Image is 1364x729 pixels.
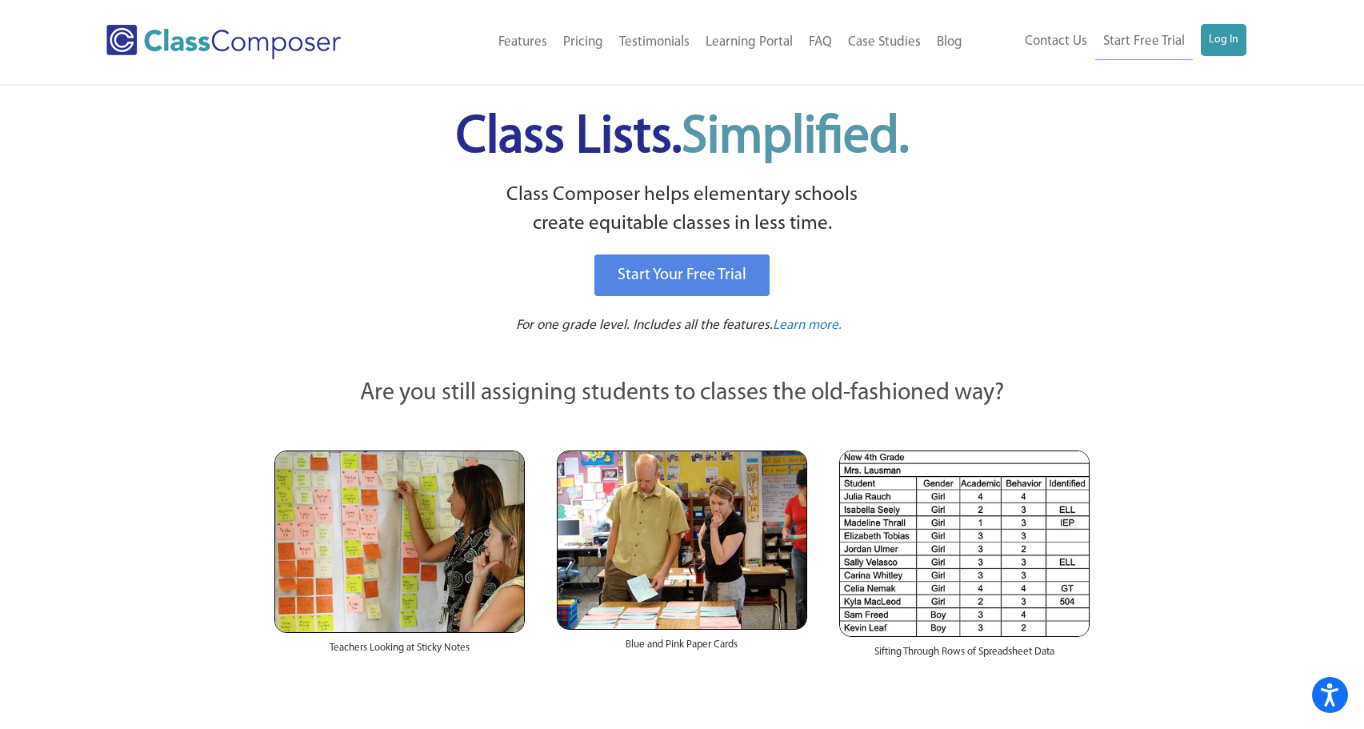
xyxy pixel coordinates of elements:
img: Spreadsheets [839,451,1090,637]
a: FAQ [801,25,840,60]
div: Sifting Through Rows of Spreadsheet Data [839,637,1090,675]
a: Log In [1201,24,1246,56]
nav: Header Menu [970,24,1246,60]
img: Blue and Pink Paper Cards [557,451,807,629]
img: Class Composer [106,25,341,59]
a: Testimonials [611,25,698,60]
span: Simplified. [682,112,909,164]
span: For one grade level. Includes all the features. [516,318,773,332]
a: Learn more. [773,316,842,336]
p: Are you still assigning students to classes the old-fashioned way? [274,376,1090,411]
a: Start Your Free Trial [594,254,770,296]
a: Case Studies [840,25,929,60]
div: Blue and Pink Paper Cards [557,630,807,668]
span: Class Lists. [456,112,909,164]
a: Start Free Trial [1095,24,1193,60]
div: Teachers Looking at Sticky Notes [274,633,525,671]
a: Pricing [555,25,611,60]
a: Features [490,25,555,60]
p: Class Composer helps elementary schools create equitable classes in less time. [272,181,1093,239]
a: Blog [929,25,970,60]
span: Start Your Free Trial [618,267,746,283]
img: Teachers Looking at Sticky Notes [274,451,525,633]
a: Learning Portal [698,25,801,60]
a: Contact Us [1017,24,1095,59]
nav: Header Menu [406,25,970,60]
span: Learn more. [773,318,842,332]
